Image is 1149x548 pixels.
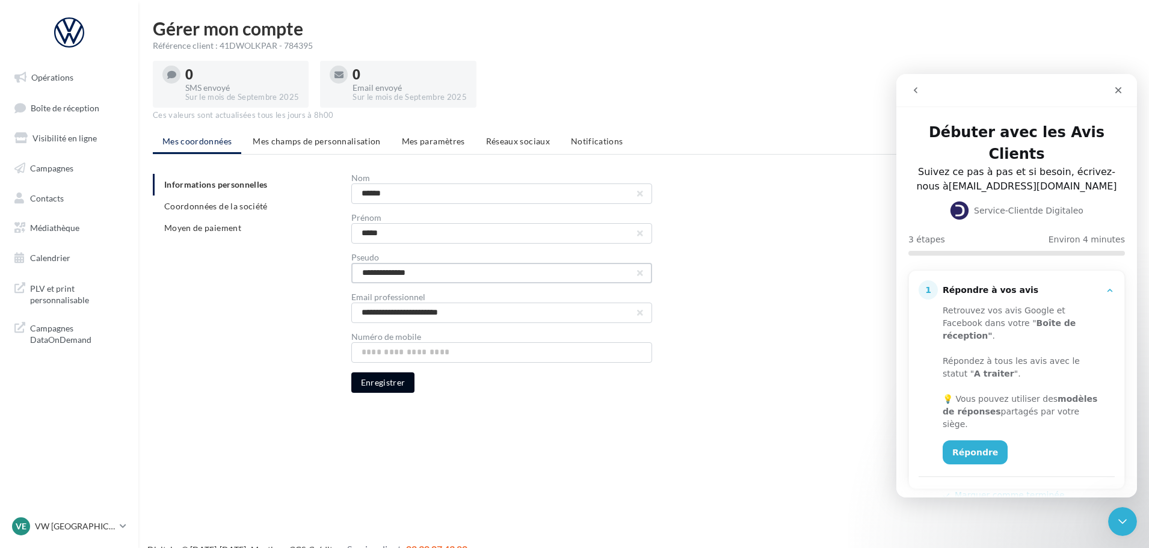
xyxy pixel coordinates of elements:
[31,102,99,112] span: Boîte de réception
[185,84,299,92] div: SMS envoyé
[353,68,466,81] div: 0
[7,95,131,121] a: Boîte de réception
[7,186,131,211] a: Contacts
[35,520,115,532] p: VW [GEOGRAPHIC_DATA]
[31,72,73,82] span: Opérations
[30,280,124,306] span: PLV et print personnalisable
[30,163,73,173] span: Campagnes
[7,126,131,151] a: Visibilité en ligne
[30,223,79,233] span: Médiathèque
[164,223,241,233] span: Moyen de paiement
[32,133,97,143] span: Visibilité en ligne
[351,253,652,262] div: Pseudo
[7,315,131,351] a: Campagnes DataOnDemand
[185,92,299,103] div: Sur le mois de Septembre 2025
[571,136,623,146] span: Notifications
[253,136,381,146] span: Mes champs de personnalisation
[153,40,1135,52] div: Référence client : 41DWOLKPAR - 784395
[351,333,652,341] div: Numéro de mobile
[185,68,299,81] div: 0
[7,215,131,241] a: Médiathèque
[486,136,550,146] span: Réseaux sociaux
[7,245,131,271] a: Calendrier
[351,293,652,301] div: Email professionnel
[1108,507,1137,536] iframe: Intercom live chat
[7,65,131,90] a: Opérations
[7,156,131,181] a: Campagnes
[353,84,466,92] div: Email envoyé
[153,19,1135,37] h1: Gérer mon compte
[351,174,652,182] div: Nom
[30,253,70,263] span: Calendrier
[30,192,64,203] span: Contacts
[351,372,415,393] button: Enregistrer
[353,92,466,103] div: Sur le mois de Septembre 2025
[46,415,168,428] button: Marquer comme terminée
[16,520,26,532] span: VE
[10,515,129,538] a: VE VW [GEOGRAPHIC_DATA]
[402,136,465,146] span: Mes paramètres
[351,214,652,222] div: Prénom
[153,110,1135,121] div: Ces valeurs sont actualisées tous les jours à 8h00
[7,276,131,311] a: PLV et print personnalisable
[896,74,1137,497] iframe: Intercom live chat
[164,201,268,211] span: Coordonnées de la société
[30,320,124,346] span: Campagnes DataOnDemand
